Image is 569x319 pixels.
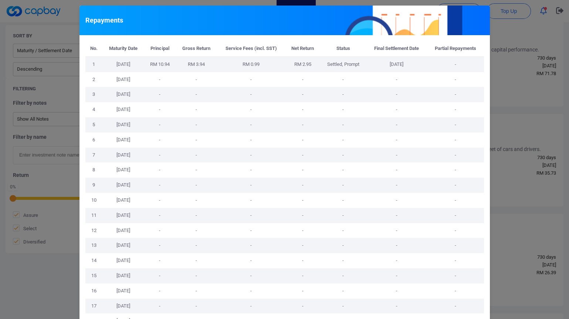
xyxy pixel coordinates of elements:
span: - [302,228,304,233]
td: - [320,148,366,163]
td: - [320,253,366,268]
span: - [196,77,197,82]
td: - [427,223,484,238]
h5: Repayments [85,16,123,25]
td: 7 [85,148,103,163]
td: - [366,208,427,223]
td: [DATE] [102,57,144,72]
td: [DATE] [102,148,144,163]
td: 9 [85,178,103,193]
td: - [366,193,427,208]
td: [DATE] [102,268,144,283]
span: - [159,288,160,293]
td: - [427,72,484,87]
span: - [302,197,304,203]
td: [DATE] [102,178,144,193]
span: RM 10.94 [150,61,170,67]
td: - [320,223,366,238]
span: - [196,288,197,293]
td: Settled, Prompt [320,57,366,72]
td: [DATE] [102,132,144,148]
span: - [302,91,304,97]
span: - [302,303,304,309]
span: - [302,152,304,158]
td: [DATE] [366,57,427,72]
th: Maturity Date [102,41,144,57]
span: - [159,228,160,233]
span: - [250,258,252,263]
td: - [366,268,427,283]
span: - [196,91,197,97]
td: - [320,178,366,193]
td: - [427,268,484,283]
span: - [196,212,197,218]
td: - [427,117,484,132]
td: - [427,299,484,314]
td: - [320,208,366,223]
span: - [196,137,197,142]
td: - [427,208,484,223]
span: - [196,242,197,248]
span: - [196,122,197,127]
td: - [366,223,427,238]
td: [DATE] [102,162,144,178]
span: - [302,273,304,278]
td: - [427,57,484,72]
td: 11 [85,208,103,223]
span: RM 0.99 [243,61,260,67]
span: - [159,212,160,218]
span: - [250,107,252,112]
span: RM 2.95 [294,61,311,67]
td: [DATE] [102,299,144,314]
span: - [159,122,160,127]
td: - [427,178,484,193]
span: - [196,182,197,188]
span: - [250,197,252,203]
th: Principal [144,41,176,57]
span: - [302,212,304,218]
td: 6 [85,132,103,148]
td: - [427,132,484,148]
td: [DATE] [102,253,144,268]
span: - [196,273,197,278]
span: - [196,152,197,158]
span: - [159,167,160,172]
td: - [320,193,366,208]
td: - [366,117,427,132]
td: 8 [85,162,103,178]
td: - [320,238,366,253]
td: - [320,117,366,132]
td: 16 [85,283,103,299]
span: - [196,258,197,263]
span: - [159,303,160,309]
span: - [159,152,160,158]
td: - [366,148,427,163]
td: - [366,178,427,193]
td: - [366,87,427,102]
td: 2 [85,72,103,87]
td: [DATE] [102,238,144,253]
span: - [159,137,160,142]
span: - [196,228,197,233]
td: - [427,162,484,178]
span: - [250,182,252,188]
td: - [366,238,427,253]
td: - [427,193,484,208]
span: - [250,152,252,158]
td: - [427,87,484,102]
td: - [320,87,366,102]
td: - [366,253,427,268]
td: [DATE] [102,223,144,238]
td: - [320,72,366,87]
td: - [427,238,484,253]
span: - [250,137,252,142]
span: - [250,77,252,82]
td: - [320,283,366,299]
th: Net Return [285,41,320,57]
td: 4 [85,102,103,117]
th: No. [85,41,103,57]
td: - [427,102,484,117]
td: - [427,283,484,299]
td: 15 [85,268,103,283]
td: [DATE] [102,72,144,87]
